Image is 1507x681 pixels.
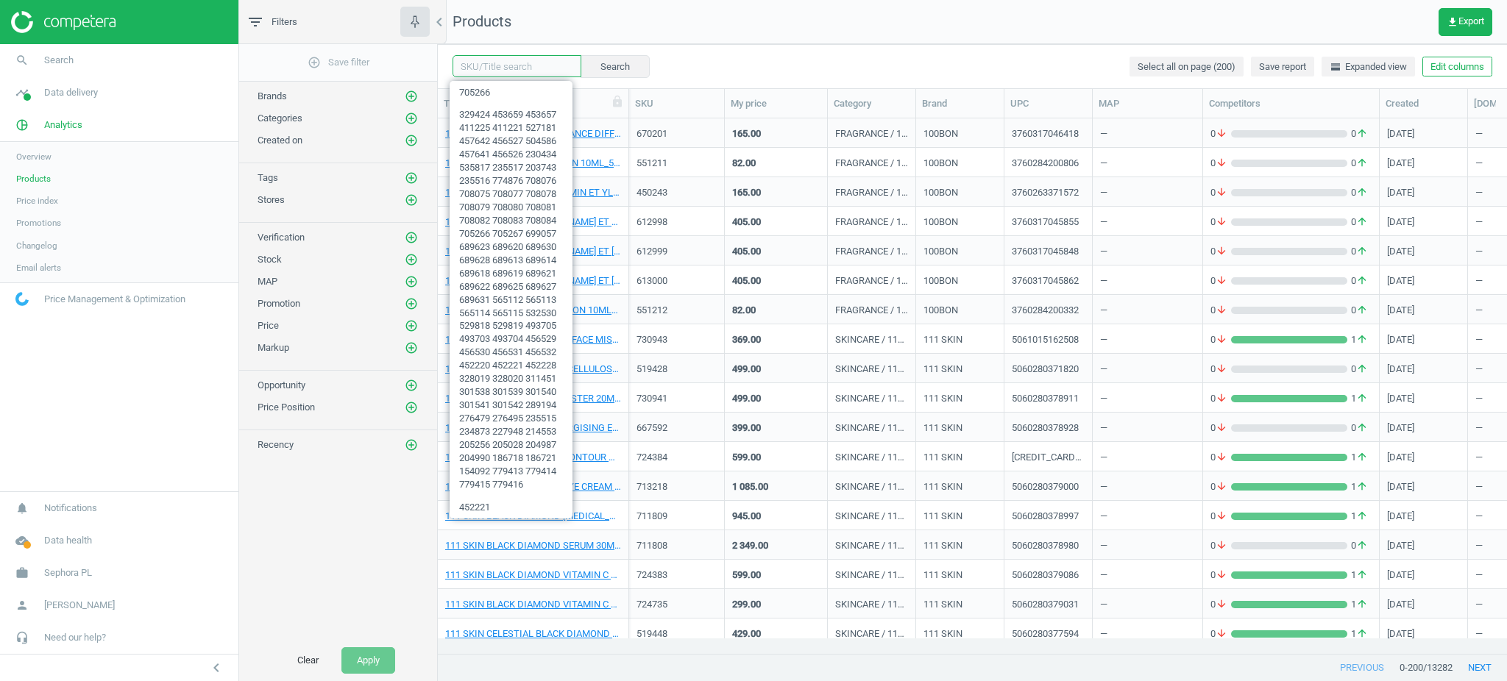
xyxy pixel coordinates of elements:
span: 0 [1210,421,1231,435]
button: add_circle_outline [404,378,419,393]
div: SKINCARE / 111 SKIN [835,539,908,557]
div: 82.00 [732,304,756,317]
div: 613000 [637,274,717,288]
div: FRAGRANCE / 100BON [835,245,908,263]
i: arrow_upward [1356,568,1368,582]
div: SKINCARE / 111 SKIN [835,363,908,381]
i: add_circle_outline [405,379,418,392]
div: 111 SKIN [923,333,962,352]
i: add_circle_outline [405,253,418,266]
div: 612998 [637,215,717,229]
span: Changelog [16,240,57,252]
a: 111 SKIN BLACK DIAMOND [MEDICAL_DATA] OIL 30ML_711809-30 ml [445,510,621,523]
div: SKINCARE / 111 SKIN [835,480,908,499]
span: 1 [1347,510,1372,523]
div: 111 SKIN [923,363,962,381]
i: arrow_downward [1216,157,1227,170]
div: 369.00 [732,333,761,346]
div: FRAGRANCE / 100BON [835,186,908,204]
i: arrow_downward [1216,363,1227,376]
span: Data delivery [44,86,98,99]
span: 0 [1210,245,1231,258]
span: 1 [1347,568,1372,582]
div: 3760317045862 [1012,274,1079,293]
a: 111 SKIN BLACK DIAMOND CONTOUR GEL 15ML_724384-BLACK DIAMOND Contour Gel [445,451,621,464]
span: Data health [44,534,92,547]
span: Products [453,13,511,30]
i: add_circle_outline [405,319,418,332]
div: 111 SKIN [923,510,962,528]
span: 0 [1347,127,1372,140]
div: 5060280378997 [1012,510,1079,528]
div: FRAGRANCE / 100BON [835,127,908,146]
span: 0 [1210,157,1231,170]
div: 711809 [637,510,717,523]
div: 730941 [637,392,717,405]
div: 724735 [637,598,717,611]
div: — [1100,304,1195,317]
div: [CREDIT_CARD_NUMBER] [1012,451,1085,469]
button: add_circle_outlineSave filter [239,48,437,77]
div: 551212 [637,304,717,317]
img: wGWNvw8QSZomAAAAABJRU5ErkJggg== [15,292,29,306]
a: 100BON L'ATELIER [PERSON_NAME] ET [PERSON_NAME] EDP 50ML_612999-L'ATELIER [PERSON_NAME] ET [PERSO... [445,245,621,258]
a: 100BON LACHER PRISE ROLL-ON 10ML_551212-LACHER PRISE ROLL-ON 10ML [445,304,621,317]
div: SKINCARE / 111 SKIN [835,392,908,410]
i: pie_chart_outlined [8,111,36,139]
span: Search [44,54,74,67]
span: Promotions [16,217,61,229]
span: Recency [258,439,294,450]
div: 5060280371820 [1012,363,1079,381]
div: [DATE] [1387,186,1414,204]
span: Save report [1259,60,1306,74]
div: 5061015162508 [1012,333,1079,352]
div: 499.00 [732,392,761,405]
div: SKINCARE / 111 SKIN [835,510,908,528]
span: Select all on page (200) [1138,60,1235,74]
button: chevron_left [198,658,235,677]
div: [DATE] [1387,274,1414,293]
a: 111 SKIN ALL DAY RADIANCE FACE MIST 100ML_730943-All Day Radiance Face Mist 100 ML [445,333,621,346]
span: Created on [258,135,302,146]
button: Search [581,55,650,77]
div: SKINCARE / 111 SKIN [835,333,908,352]
span: Notifications [44,502,97,515]
div: grid [438,118,1507,638]
span: 705266 [450,81,572,104]
span: 0 [1210,480,1231,493]
i: arrow_downward [1216,127,1227,140]
span: 0 [1210,215,1231,229]
span: 0 [1347,274,1372,288]
div: 299.00 [732,598,761,611]
span: Export [1447,16,1484,28]
i: arrow_upward [1356,421,1368,435]
div: 405.00 [732,274,761,288]
i: arrow_downward [1216,215,1227,229]
div: 111 SKIN [923,480,962,499]
span: Sephora PL [44,566,92,580]
div: Brand [922,97,998,110]
div: — [1100,451,1195,464]
i: arrow_downward [1216,392,1227,405]
div: 111 SKIN [923,568,962,587]
button: add_circle_outline [404,318,419,333]
i: notifications [8,494,36,522]
div: 100BON [923,186,958,204]
div: — [1100,186,1195,199]
span: Price Management & Optimization [44,293,185,306]
div: SKINCARE / 111 SKIN [835,421,908,440]
div: 724384 [637,451,717,464]
i: arrow_upward [1356,392,1368,405]
span: Categories [258,113,302,124]
i: cloud_done [8,527,36,555]
div: 5060280378911 [1012,392,1079,410]
div: Competitors [1209,97,1373,110]
div: — [1100,157,1195,170]
div: 519428 [637,363,717,376]
div: FRAGRANCE / 100BON [835,215,908,234]
div: 730943 [637,333,717,346]
div: 405.00 [732,215,761,229]
button: Edit columns [1422,57,1492,77]
i: add_circle_outline [405,341,418,354]
a: 111 SKIN ANTIOXIDANT ENERGISING ESSENCE 100ML_667592-ANTIOXIDANT ENERGISING ESSENCE 100ML [445,421,621,435]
